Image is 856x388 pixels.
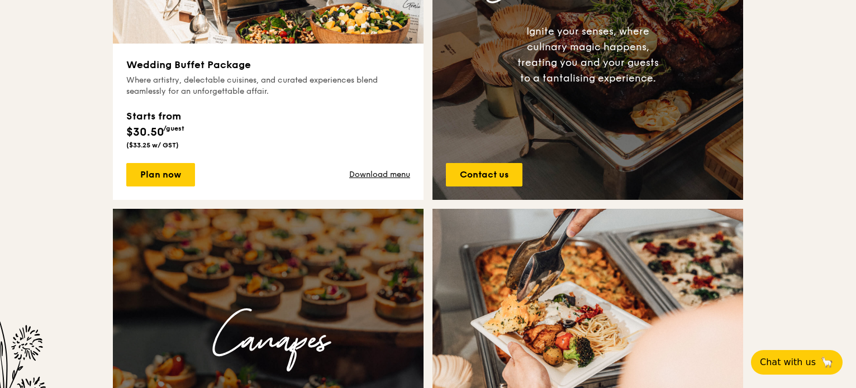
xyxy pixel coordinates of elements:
div: Starts from [126,108,184,124]
span: Chat with us [760,356,816,369]
div: Where artistry, delectable cuisines, and curated experiences blend seamlessly for an unforgettabl... [126,75,410,97]
div: ($33.25 w/ GST) [126,141,184,150]
button: Chat with us🦙 [751,350,843,375]
h3: Canapes [122,305,415,376]
span: /guest [163,124,184,132]
a: Plan now [126,163,195,186]
a: Contact us [446,163,522,186]
a: Download menu [349,169,410,180]
div: Ignite your senses, where culinary magic happens, treating you and your guests to a tantalising e... [513,23,663,86]
h3: Wedding Buffet Package [126,57,410,73]
span: 🦙 [820,356,834,369]
div: $30.50 [126,108,184,141]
